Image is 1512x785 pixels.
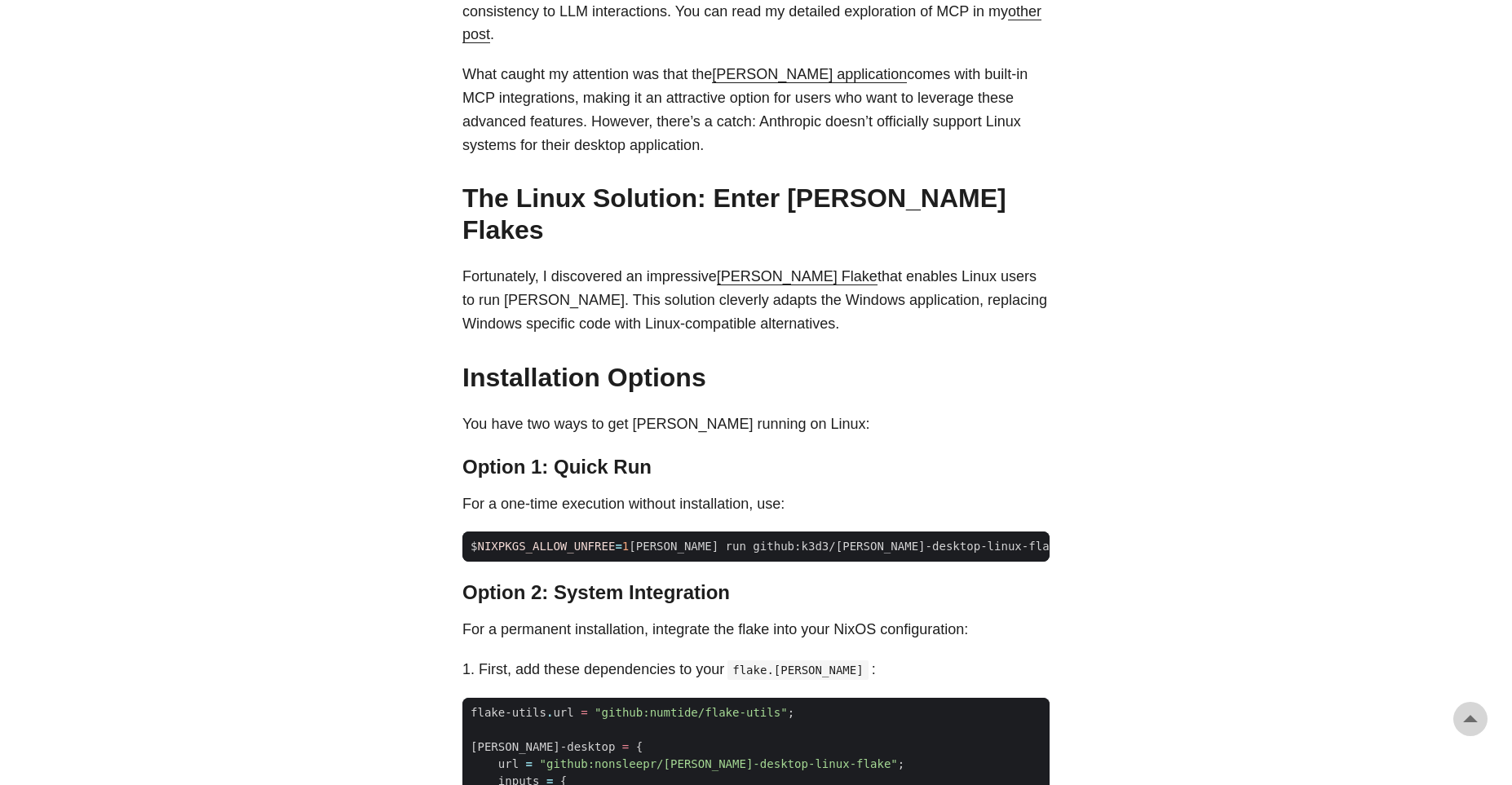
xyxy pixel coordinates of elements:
h3: Option 1: Quick Run [462,456,1050,479]
span: ; [788,706,794,719]
h2: The Linux Solution: Enter [PERSON_NAME] Flakes [462,183,1050,245]
span: = [622,740,629,753]
span: = [615,540,621,553]
span: ; [898,757,904,770]
span: = [581,706,587,719]
span: NIXPKGS_ALLOW_UNFREE [477,540,615,553]
a: go to top [1453,702,1488,736]
h3: Option 2: System Integration [462,581,1050,605]
p: For a one-time execution without installation, use: [462,492,1050,516]
span: "github:nonsleepr/[PERSON_NAME]-desktop-linux-flake" [540,757,898,770]
h2: Installation Options [462,362,1050,393]
span: [PERSON_NAME]-desktop [471,740,615,753]
span: url [498,757,519,770]
p: Fortunately, I discovered an impressive that enables Linux users to run [PERSON_NAME]. This solut... [462,265,1050,335]
span: 1 [622,540,629,553]
span: flake-utils [471,706,546,719]
span: url [553,706,573,719]
span: = [526,757,533,770]
p: For a permanent installation, integrate the flake into your NixOS configuration: [462,618,1050,642]
span: . [546,706,553,719]
li: First, add these dependencies to your : [479,658,1050,681]
p: You have two ways to get [PERSON_NAME] running on Linux: [462,412,1050,436]
span: $ [PERSON_NAME] run github:k3d3/[PERSON_NAME]-desktop-linux-flake --impure [462,538,1134,555]
code: flake.[PERSON_NAME] [727,660,869,680]
a: [PERSON_NAME] application [712,66,907,82]
p: What caught my attention was that the comes with built-in MCP integrations, making it an attracti... [462,63,1050,157]
a: [PERSON_NAME] Flake [717,268,878,284]
span: { [636,740,643,753]
span: "github:numtide/flake-utils" [595,706,788,719]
